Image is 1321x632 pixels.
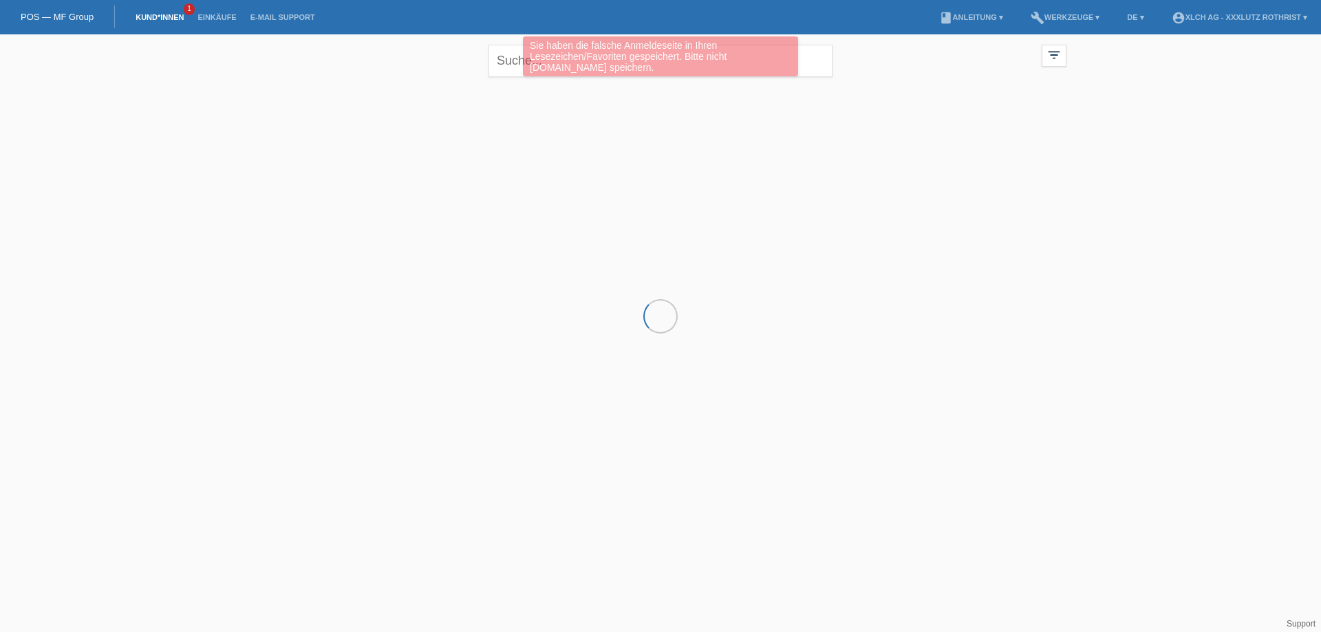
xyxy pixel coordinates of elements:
[244,13,322,21] a: E-Mail Support
[939,11,953,25] i: book
[1165,13,1314,21] a: account_circleXLCH AG - XXXLutz Rothrist ▾
[21,12,94,22] a: POS — MF Group
[1031,11,1044,25] i: build
[523,36,798,76] div: Sie haben die falsche Anmeldeseite in Ihren Lesezeichen/Favoriten gespeichert. Bitte nicht [DOMAI...
[1024,13,1107,21] a: buildWerkzeuge ▾
[1120,13,1150,21] a: DE ▾
[184,3,195,15] span: 1
[1172,11,1185,25] i: account_circle
[129,13,191,21] a: Kund*innen
[191,13,243,21] a: Einkäufe
[932,13,1010,21] a: bookAnleitung ▾
[1287,619,1315,629] a: Support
